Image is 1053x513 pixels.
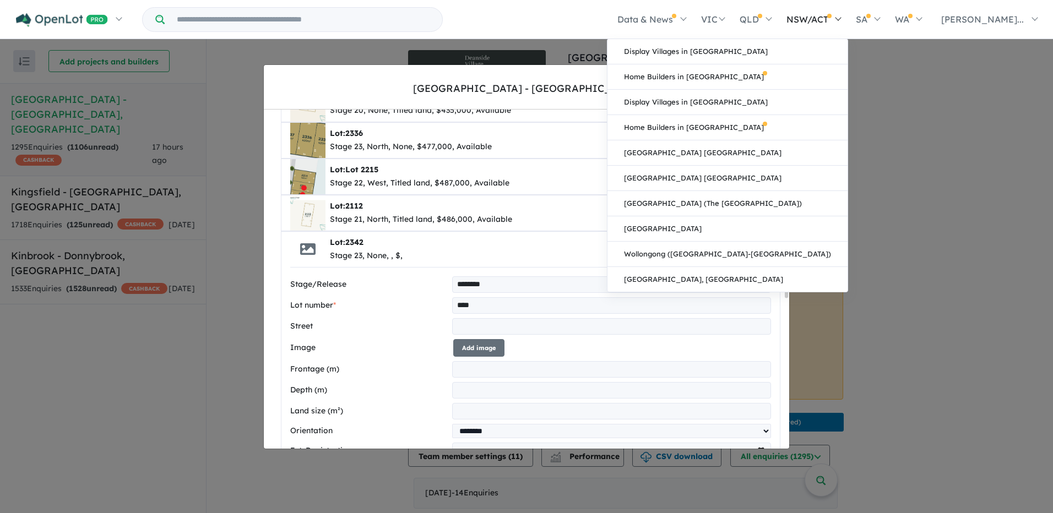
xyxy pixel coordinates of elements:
[345,128,363,138] span: 2336
[345,237,363,247] span: 2342
[453,339,504,357] button: Add image
[607,115,848,140] a: Home Builders in [GEOGRAPHIC_DATA]
[290,278,448,291] label: Stage/Release
[330,140,492,154] div: Stage 23, North, None, $477,000, Available
[290,195,325,231] img: Deanside%20Village%20-%20Deanside%20-%20Lot%202112___1760241967.jpg
[290,159,325,194] img: Deanside%20Village%20-%20Deanside%20-%20Lot%20Lot%202215___1760241854.PNG
[607,216,848,242] a: [GEOGRAPHIC_DATA]
[167,8,440,31] input: Try estate name, suburb, builder or developer
[290,444,448,457] label: Est. Registration
[16,13,108,27] img: Openlot PRO Logo White
[607,64,848,90] a: Home Builders in [GEOGRAPHIC_DATA]
[330,104,511,117] div: Stage 20, None, Titled land, $435,000, Available
[345,165,378,174] span: Lot 2215
[290,341,449,354] label: Image
[607,166,848,191] a: [GEOGRAPHIC_DATA] [GEOGRAPHIC_DATA]
[413,81,641,96] div: [GEOGRAPHIC_DATA] - [GEOGRAPHIC_DATA]
[290,384,448,397] label: Depth (m)
[290,123,325,158] img: Deanside%20Village%20-%20Deanside%20-%20Lot%202336___1757656585.PNG
[290,424,448,438] label: Orientation
[607,191,848,216] a: [GEOGRAPHIC_DATA] (The [GEOGRAPHIC_DATA])
[330,237,363,247] b: Lot:
[941,14,1024,25] span: [PERSON_NAME]...
[290,363,448,376] label: Frontage (m)
[607,242,848,267] a: Wollongong ([GEOGRAPHIC_DATA]-[GEOGRAPHIC_DATA])
[330,201,363,211] b: Lot:
[330,177,509,190] div: Stage 22, West, Titled land, $487,000, Available
[330,249,403,263] div: Stage 23, None, , $,
[330,213,512,226] div: Stage 21, North, Titled land, $486,000, Available
[607,90,848,115] a: Display Villages in [GEOGRAPHIC_DATA]
[330,128,363,138] b: Lot:
[330,165,378,174] b: Lot:
[607,140,848,166] a: [GEOGRAPHIC_DATA] [GEOGRAPHIC_DATA]
[607,267,848,292] a: [GEOGRAPHIC_DATA], [GEOGRAPHIC_DATA]
[290,299,448,312] label: Lot number
[607,39,848,64] a: Display Villages in [GEOGRAPHIC_DATA]
[345,201,363,211] span: 2112
[290,320,448,333] label: Street
[290,405,448,418] label: Land size (m²)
